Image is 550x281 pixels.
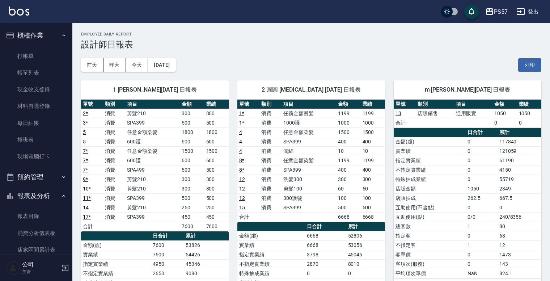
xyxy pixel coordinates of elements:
[246,86,376,93] span: 2 圓圓 [MEDICAL_DATA] [DATE] 日報表
[517,100,541,109] th: 業績
[361,118,385,127] td: 1000
[151,231,184,241] th: 日合計
[282,137,336,146] td: SPA399
[180,127,204,137] td: 1800
[151,250,184,259] td: 7600
[204,193,229,203] td: 500
[83,205,89,210] a: 14
[346,269,385,278] td: 0
[394,250,466,259] td: 客單價
[282,100,336,109] th: 項目
[22,268,59,275] p: 主管
[498,175,541,184] td: 55719
[237,259,305,269] td: 不指定實業績
[184,269,229,278] td: 9080
[259,175,282,184] td: 消費
[239,139,242,144] a: 4
[180,212,204,222] td: 450
[361,146,385,156] td: 10
[180,184,204,193] td: 300
[125,146,180,156] td: 任意金額染髮
[336,165,360,175] td: 400
[180,137,204,146] td: 600
[204,127,229,137] td: 1800
[492,109,517,118] td: 1050
[237,269,305,278] td: 特殊抽成業績
[466,222,498,231] td: 1
[402,86,533,93] span: m [PERSON_NAME][DATE] 日報表
[125,203,180,212] td: 剪髮210
[180,156,204,165] td: 600
[204,137,229,146] td: 600
[204,118,229,127] td: 500
[498,146,541,156] td: 121059
[103,118,125,127] td: 消費
[151,259,184,269] td: 4950
[517,118,541,127] td: 0
[83,139,86,144] a: 5
[81,39,541,50] h3: 設計師日報表
[361,127,385,137] td: 1500
[394,184,466,193] td: 店販金額
[259,118,282,127] td: 消費
[282,109,336,118] td: 任義金額燙髮
[394,137,466,146] td: 金額(虛)
[416,100,454,109] th: 類別
[492,100,517,109] th: 金額
[498,240,541,250] td: 12
[125,109,180,118] td: 剪髮210
[394,118,416,127] td: 合計
[180,193,204,203] td: 500
[103,175,125,184] td: 消費
[346,259,385,269] td: 8010
[259,109,282,118] td: 消費
[204,222,229,231] td: 7600
[336,212,360,222] td: 6668
[103,203,125,212] td: 消費
[394,193,466,203] td: 店販抽成
[498,203,541,212] td: 0
[3,64,69,81] a: 帳單列表
[259,203,282,212] td: 消費
[237,100,259,109] th: 單號
[346,231,385,240] td: 52806
[361,193,385,203] td: 100
[3,81,69,98] a: 現金收支登錄
[22,261,59,268] h5: 公司
[259,137,282,146] td: 消費
[518,58,541,72] button: 列印
[282,165,336,175] td: SPA399
[282,146,336,156] td: 潤絲
[361,175,385,184] td: 300
[180,109,204,118] td: 300
[466,259,498,269] td: 0
[3,26,69,45] button: 櫃檯作業
[361,109,385,118] td: 1199
[466,212,498,222] td: 0/0
[466,156,498,165] td: 0
[466,240,498,250] td: 1
[394,269,466,278] td: 平均項次單價
[239,195,245,201] a: 12
[81,269,151,278] td: 不指定實業績
[239,186,245,192] a: 12
[336,184,360,193] td: 60
[361,184,385,193] td: 60
[466,137,498,146] td: 0
[336,203,360,212] td: 500
[282,193,336,203] td: 300護髮
[180,203,204,212] td: 250
[394,128,541,278] table: a dense table
[498,128,541,137] th: 累計
[237,212,259,222] td: 合計
[6,261,20,275] img: Person
[3,48,69,64] a: 打帳單
[3,242,69,258] a: 店家區間累計表
[237,100,385,222] table: a dense table
[361,137,385,146] td: 400
[237,231,305,240] td: 金額(虛)
[454,100,492,109] th: 項目
[3,186,69,205] button: 報表及分析
[394,156,466,165] td: 指定實業績
[259,127,282,137] td: 消費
